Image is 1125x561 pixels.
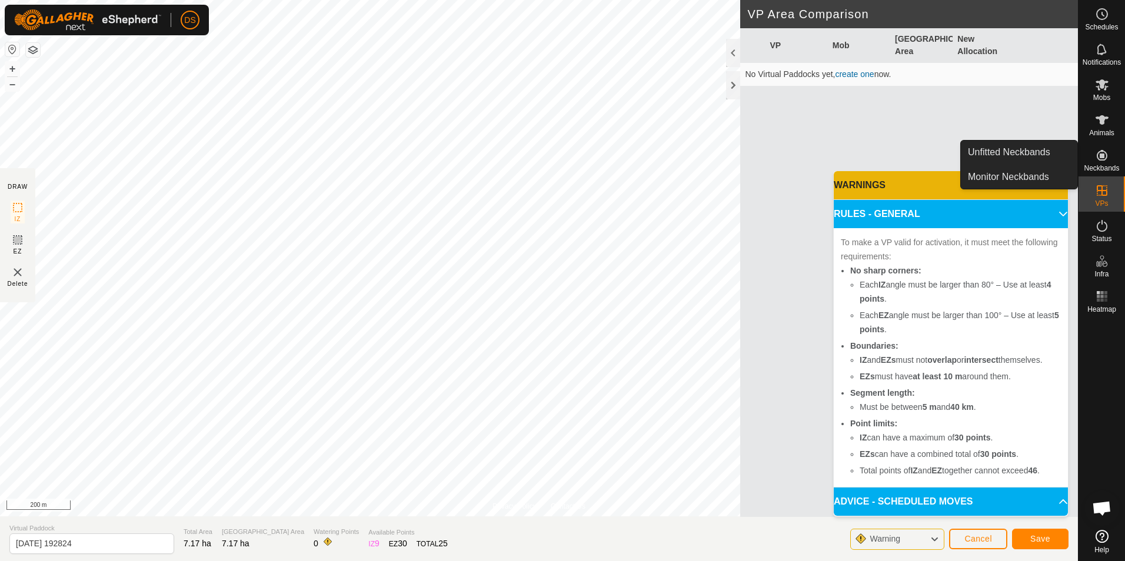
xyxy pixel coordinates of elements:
[1094,271,1109,278] span: Infra
[860,430,1061,445] li: can have a maximum of .
[841,238,1058,261] span: To make a VP valid for activation, it must meet the following requirements:
[11,265,25,279] img: VP
[923,402,937,412] b: 5 m
[765,28,827,63] th: VP
[860,449,875,459] b: EZs
[927,355,957,365] b: overlap
[1091,235,1111,242] span: Status
[878,310,889,320] b: EZ
[834,487,1068,516] p-accordion-header: ADVICE - SCHEDULED MOVES
[1083,59,1121,66] span: Notifications
[860,372,875,381] b: EZs
[850,419,897,428] b: Point limits:
[184,14,195,26] span: DS
[878,280,886,289] b: IZ
[860,308,1061,336] li: Each angle must be larger than 100° – Use at least .
[740,63,1078,86] td: No Virtual Paddocks yet, now.
[1087,306,1116,313] span: Heatmap
[953,28,1015,63] th: New Allocation
[964,355,998,365] b: intersect
[860,463,1061,477] li: Total points of and together cannot exceed .
[368,537,379,550] div: IZ
[184,527,212,537] span: Total Area
[834,207,920,221] span: RULES - GENERAL
[968,145,1050,159] span: Unfitted Neckbands
[860,355,867,365] b: IZ
[950,402,974,412] b: 40 km
[834,495,973,509] span: ADVICE - SCHEDULED MOVES
[834,228,1068,487] p-accordion-content: RULES - GENERAL
[1012,529,1069,549] button: Save
[1085,24,1118,31] span: Schedules
[850,388,915,398] b: Segment length:
[314,539,318,548] span: 0
[15,215,21,223] span: IZ
[375,539,380,548] span: 9
[417,537,448,550] div: TOTAL
[968,170,1049,184] span: Monitor Neckbands
[860,353,1061,367] li: and must not or themselves.
[860,280,1051,303] b: 4 points
[949,529,1007,549] button: Cancel
[8,182,28,191] div: DRAW
[860,278,1061,306] li: Each angle must be larger than 80° – Use at least .
[9,523,174,533] span: Virtual Paddock
[222,539,249,548] span: 7.17 ha
[850,266,921,275] b: No sharp corners:
[26,43,40,57] button: Map Layers
[828,28,890,63] th: Mob
[860,447,1061,461] li: can have a combined total of .
[860,400,1061,414] li: Must be between and .
[438,539,448,548] span: 25
[184,539,211,548] span: 7.17 ha
[551,501,585,512] a: Contact Us
[492,501,537,512] a: Privacy Policy
[1028,466,1037,475] b: 46
[1089,129,1114,136] span: Animals
[1094,546,1109,553] span: Help
[14,9,161,31] img: Gallagher Logo
[834,178,886,192] span: WARNINGS
[5,62,19,76] button: +
[1079,525,1125,558] a: Help
[314,527,359,537] span: Watering Points
[961,165,1077,189] a: Monitor Neckbands
[850,341,898,350] b: Boundaries:
[398,539,407,548] span: 30
[5,42,19,56] button: Reset Map
[222,527,304,537] span: [GEOGRAPHIC_DATA] Area
[1084,490,1120,526] div: Open chat
[964,534,992,543] span: Cancel
[913,372,962,381] b: at least 10 m
[1084,165,1119,172] span: Neckbands
[368,527,448,537] span: Available Points
[14,247,22,256] span: EZ
[910,466,917,475] b: IZ
[961,141,1077,164] a: Unfitted Neckbands
[5,77,19,91] button: –
[1095,200,1108,207] span: VPs
[860,433,867,442] b: IZ
[881,355,896,365] b: EZs
[931,466,942,475] b: EZ
[1030,534,1050,543] span: Save
[890,28,953,63] th: [GEOGRAPHIC_DATA] Area
[1093,94,1110,101] span: Mobs
[870,534,900,543] span: Warning
[980,449,1016,459] b: 30 points
[389,537,407,550] div: EZ
[747,7,1078,21] h2: VP Area Comparison
[860,369,1061,383] li: must have around them.
[954,433,990,442] b: 30 points
[835,69,874,79] a: create one
[834,171,1068,199] p-accordion-header: WARNINGS
[8,279,28,288] span: Delete
[834,200,1068,228] p-accordion-header: RULES - GENERAL
[860,310,1059,334] b: 5 points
